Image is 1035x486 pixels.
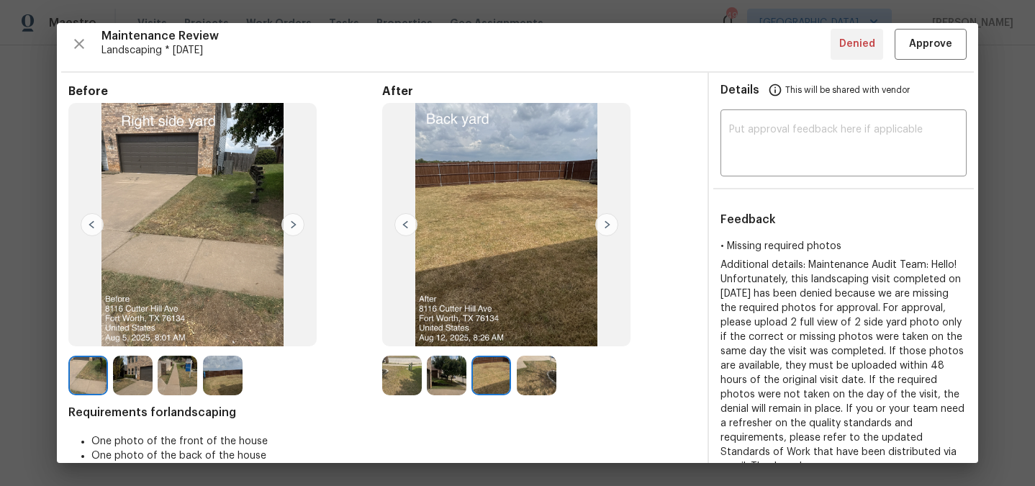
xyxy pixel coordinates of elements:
span: This will be shared with vendor [785,73,910,107]
span: Additional details: Maintenance Audit Team: Hello! Unfortunately, this landscaping visit complete... [720,260,964,472]
span: Approve [909,35,952,53]
img: right-chevron-button-url [595,213,618,236]
img: left-chevron-button-url [81,213,104,236]
li: One photo for each side of the house (even if it has no side yards) [91,463,696,477]
li: One photo of the back of the house [91,449,696,463]
img: right-chevron-button-url [281,213,304,236]
span: Maintenance Review [101,29,831,43]
span: After [382,84,696,99]
span: Feedback [720,214,776,225]
span: Landscaping * [DATE] [101,43,831,58]
img: left-chevron-button-url [394,213,417,236]
span: Requirements for landscaping [68,405,696,420]
span: • Missing required photos [720,241,841,251]
span: Details [720,73,759,107]
span: Before [68,84,382,99]
li: One photo of the front of the house [91,434,696,449]
button: Approve [895,29,967,60]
